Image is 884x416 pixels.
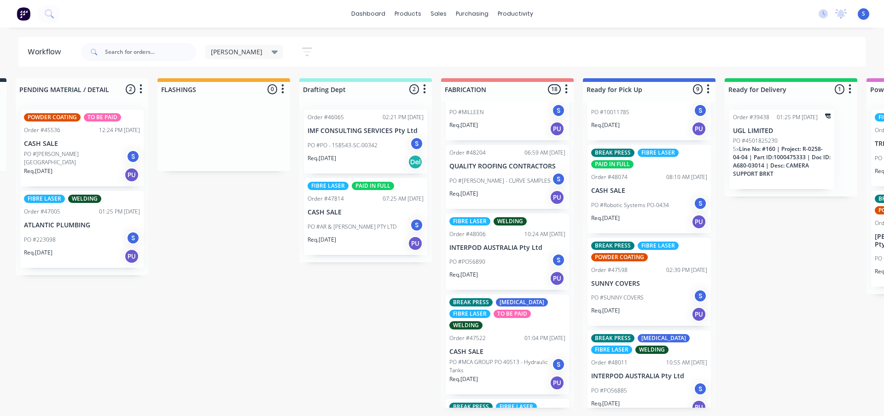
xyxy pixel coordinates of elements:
span: S [862,10,865,18]
div: 08:10 AM [DATE] [666,173,707,181]
div: 07:25 AM [DATE] [383,195,424,203]
div: BREAK PRESS [449,298,493,306]
div: S [126,231,140,245]
div: BREAK PRESS [591,242,634,250]
div: 12:24 PM [DATE] [99,126,140,134]
div: S [126,150,140,163]
div: PO #MILLEENSReq.[DATE]PU [446,64,569,140]
div: PO #10011785SReq.[DATE]PU [587,76,711,140]
p: INTERPOD AUSTRALIA Pty Ltd [591,372,707,380]
p: CASH SALE [308,208,424,216]
p: SUNNY COVERS [591,280,707,288]
p: QUALITY ROOFING CONTRACTORS [449,162,565,170]
div: Order #39438 [733,113,769,121]
div: BREAK PRESSFIBRE LASERPAID IN FULLOrder #4807408:10 AM [DATE]CASH SALEPO #Robotic Systems PO-0434... [587,145,711,233]
div: FIBRE LASERPAID IN FULLOrder #4781407:25 AM [DATE]CASH SALEPO #AR & [PERSON_NAME] PTY LTDSReq.[DA... [304,178,427,255]
div: PAID IN FULL [591,160,634,168]
p: PO #PO - 158543-SC-00342 [308,141,378,150]
div: PU [124,249,139,264]
div: 01:25 PM [DATE] [99,208,140,216]
p: PO #MILLEEN [449,108,484,116]
p: PO #223098 [24,236,56,244]
div: BREAK PRESS [449,403,493,411]
div: Del [408,155,423,169]
p: ATLANTIC PLUMBING [24,221,140,229]
div: 01:25 PM [DATE] [777,113,818,121]
div: POWDER COATING [24,113,81,121]
p: PO #[PERSON_NAME] - CURVE SAMPLES [449,177,551,185]
div: Order #4606502:21 PM [DATE]IMF CONSULTING SERVICES Pty LtdPO #PO - 158543-SC-00342SReq.[DATE]Del [304,110,427,173]
div: 06:59 AM [DATE] [524,149,565,157]
div: BREAK PRESS [591,149,634,157]
div: sales [426,7,451,21]
p: Req. [DATE] [308,236,336,244]
div: TO BE PAID [84,113,121,121]
p: Req. [DATE] [449,271,478,279]
div: PU [692,121,706,136]
div: BREAK PRESS[MEDICAL_DATA]FIBRE LASERTO BE PAIDWELDINGOrder #4752201:04 PM [DATE]CASH SALEPO #MCA ... [446,295,569,394]
div: Order #46065 [308,113,344,121]
p: PO #PO56890 [449,258,485,266]
div: S [693,289,707,303]
div: BREAK PRESS [591,334,634,342]
p: INTERPOD AUSTRALIA Pty Ltd [449,244,565,252]
div: PU [550,190,564,205]
div: FIBRE LASER [496,403,537,411]
div: WELDING [494,217,527,225]
div: Order #45536 [24,126,60,134]
div: Order #47005 [24,208,60,216]
div: 01:04 PM [DATE] [524,334,565,342]
p: PO #Robotic Systems PO-0434 [591,201,669,209]
div: FIBRE LASER [591,346,632,354]
p: PO #10011785 [591,108,629,116]
p: Req. [DATE] [308,154,336,162]
div: Workflow [28,46,65,58]
p: Req. [DATE] [449,190,478,198]
div: PU [550,271,564,286]
div: Order #48074 [591,173,628,181]
div: 02:30 PM [DATE] [666,266,707,274]
p: PO #AR & [PERSON_NAME] PTY LTD [308,223,396,231]
div: 10:55 AM [DATE] [666,358,707,367]
div: FIBRE LASER [449,217,490,225]
div: S [552,253,565,267]
div: PU [692,400,706,415]
p: IMF CONSULTING SERVICES Pty Ltd [308,127,424,135]
p: Req. [DATE] [591,214,620,222]
div: S [693,104,707,117]
p: CASH SALE [449,348,565,356]
p: Req. [DATE] [24,167,52,175]
span: Line No: #160 | Project: R-0258-04-04 | Part ID:1000475333 | Doc ID: A680-03014 | Desc: CAMERA SU... [733,145,831,178]
div: POWDER COATINGTO BE PAIDOrder #4553612:24 PM [DATE]CASH SALEPO #[PERSON_NAME][GEOGRAPHIC_DATA]SRe... [20,110,144,186]
div: S [693,382,707,396]
div: Order #48204 [449,149,486,157]
div: Order #47522 [449,334,486,342]
div: S [693,196,707,210]
div: S [410,218,424,232]
div: WELDING [68,195,101,203]
div: 02:21 PM [DATE] [383,113,424,121]
p: PO #PO56885 [591,387,627,395]
div: products [390,7,426,21]
div: BREAK PRESSFIBRE LASERPOWDER COATINGOrder #4759802:30 PM [DATE]SUNNY COVERSPO #SUNNY COVERSSReq.[... [587,238,711,326]
div: PU [550,121,564,136]
div: PU [692,214,706,229]
span: 5 x [733,145,739,153]
div: WELDING [449,321,483,329]
div: S [552,358,565,371]
p: PO #SUNNY COVERS [591,294,644,302]
p: Req. [DATE] [591,121,620,129]
div: S [552,172,565,186]
input: Search for orders... [105,43,196,61]
div: purchasing [451,7,493,21]
p: PO #4501825230 [733,137,778,145]
div: Order #47814 [308,195,344,203]
p: Req. [DATE] [591,399,620,408]
p: PO #MCA GROUP PO 40513 - Hydraulic Tanks [449,358,552,375]
div: PAID IN FULL [352,182,394,190]
p: Req. [DATE] [449,375,478,383]
p: UGL LIMITED [733,127,831,135]
div: productivity [493,7,538,21]
p: Req. [DATE] [591,306,620,315]
div: S [552,104,565,117]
